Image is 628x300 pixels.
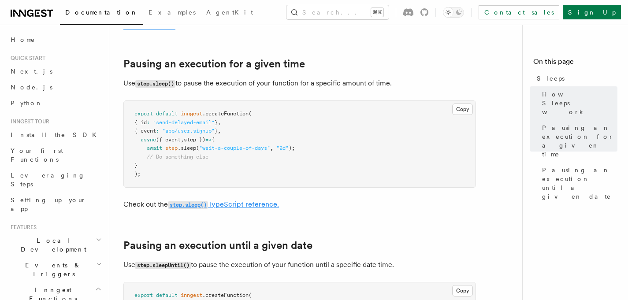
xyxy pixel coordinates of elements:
a: Examples [143,3,201,24]
span: Your first Functions [11,147,63,163]
span: , [270,145,273,151]
span: ( [249,111,252,117]
a: Install the SDK [7,127,104,143]
span: Install the SDK [11,131,102,138]
p: Use to pause the execution of your function until a specific date time. [123,259,476,271]
a: Python [7,95,104,111]
code: step.sleep() [168,201,208,209]
a: Home [7,32,104,48]
span: : [156,128,159,134]
a: Your first Functions [7,143,104,167]
span: Events & Triggers [7,261,96,278]
span: Home [11,35,35,44]
span: AgentKit [206,9,253,16]
span: Node.js [11,84,52,91]
span: .createFunction [202,292,249,298]
a: Setting up your app [7,192,104,217]
span: : [147,119,150,126]
p: Check out the [123,198,476,211]
span: ); [289,145,295,151]
span: Examples [149,9,196,16]
span: step }) [184,137,205,143]
kbd: ⌘K [371,8,383,17]
span: ); [134,171,141,177]
span: } [215,128,218,134]
h4: On this page [533,56,617,70]
span: Documentation [65,9,138,16]
span: default [156,292,178,298]
span: } [215,119,218,126]
button: Copy [452,285,473,296]
span: "send-delayed-email" [153,119,215,126]
button: Copy [452,104,473,115]
span: "2d" [276,145,289,151]
button: Toggle dark mode [443,7,464,18]
code: step.sleep() [135,80,175,88]
span: inngest [181,292,202,298]
span: export [134,111,153,117]
a: How Sleeps work [539,86,617,120]
span: await [147,145,162,151]
span: ({ event [156,137,181,143]
button: Search...⌘K [286,5,389,19]
span: Features [7,224,37,231]
span: Sleeps [537,74,565,83]
a: Next.js [7,63,104,79]
span: default [156,111,178,117]
a: Sign Up [563,5,621,19]
span: Setting up your app [11,196,86,212]
span: Pausing an execution until a given date [542,166,617,201]
span: { event [134,128,156,134]
span: Inngest tour [7,118,49,125]
a: Node.js [7,79,104,95]
span: step [165,145,178,151]
span: // Do something else [147,154,208,160]
span: Next.js [11,68,52,75]
span: Leveraging Steps [11,172,85,188]
code: step.sleepUntil() [135,262,191,269]
span: .createFunction [202,111,249,117]
span: .sleep [178,145,196,151]
span: { id [134,119,147,126]
span: Python [11,100,43,107]
span: Quick start [7,55,45,62]
span: Pausing an execution for a given time [542,123,617,159]
span: => [205,137,212,143]
span: async [141,137,156,143]
span: , [218,128,221,134]
span: { [212,137,215,143]
span: "app/user.signup" [162,128,215,134]
span: export [134,292,153,298]
span: inngest [181,111,202,117]
a: step.sleep()TypeScript reference. [168,200,279,208]
button: Events & Triggers [7,257,104,282]
a: Leveraging Steps [7,167,104,192]
a: Pausing an execution until a given date [123,239,312,252]
span: ( [249,292,252,298]
a: Contact sales [479,5,559,19]
span: "wait-a-couple-of-days" [199,145,270,151]
a: Pausing an execution until a given date [539,162,617,204]
button: Local Development [7,233,104,257]
a: Sleeps [533,70,617,86]
span: ( [196,145,199,151]
span: , [181,137,184,143]
span: , [218,119,221,126]
a: Pausing an execution for a given time [123,58,305,70]
span: } [134,162,137,168]
a: AgentKit [201,3,258,24]
p: Use to pause the execution of your function for a specific amount of time. [123,77,476,90]
span: How Sleeps work [542,90,617,116]
span: Local Development [7,236,96,254]
a: Pausing an execution for a given time [539,120,617,162]
a: Documentation [60,3,143,25]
